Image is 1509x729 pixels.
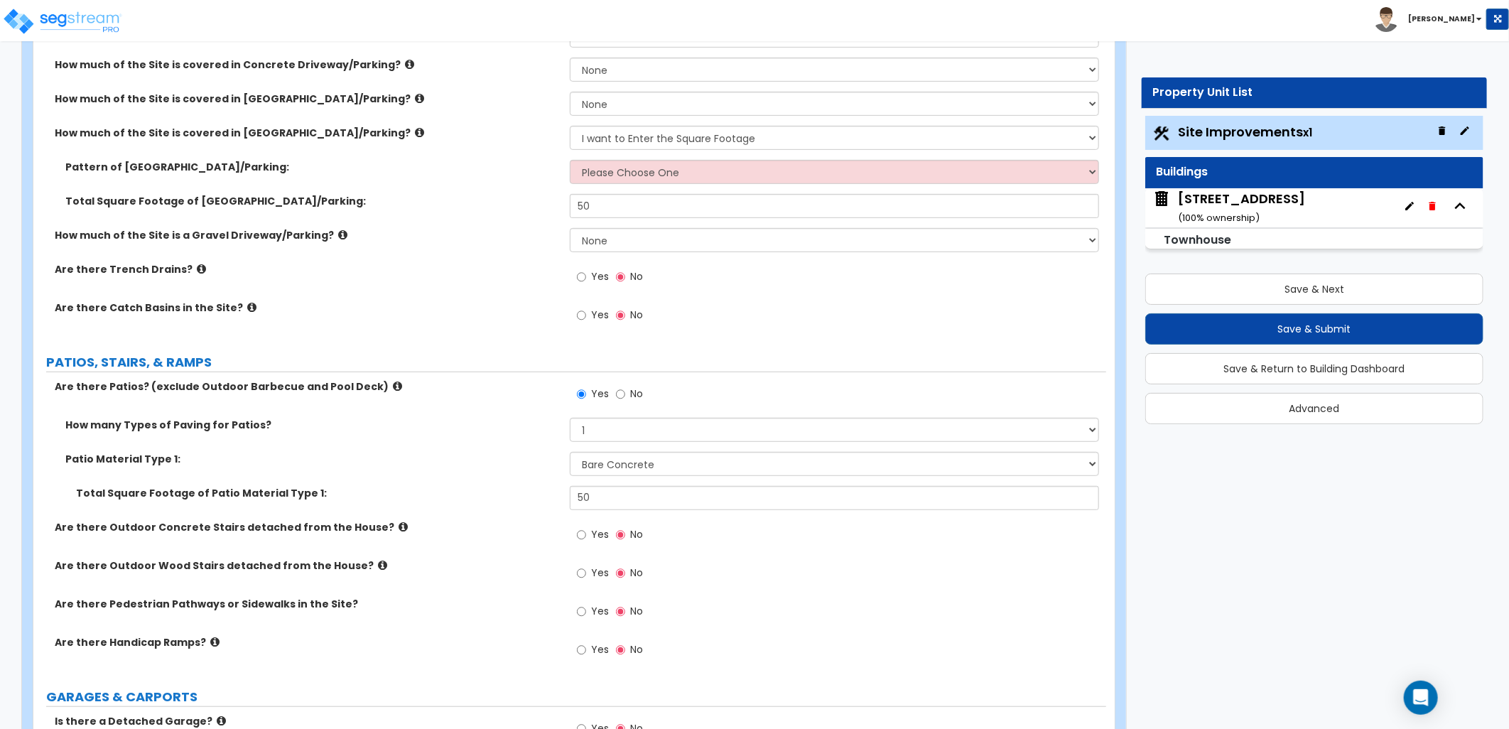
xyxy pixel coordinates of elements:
[55,92,559,106] label: How much of the Site is covered in [GEOGRAPHIC_DATA]/Parking?
[1408,13,1475,24] b: [PERSON_NAME]
[591,387,609,401] span: Yes
[616,604,625,620] input: No
[46,688,1106,706] label: GARAGES & CARPORTS
[55,597,559,611] label: Are there Pedestrian Pathways or Sidewalks in the Site?
[616,269,625,285] input: No
[577,642,586,658] input: Yes
[1164,232,1231,248] small: Townhouse
[55,228,559,242] label: How much of the Site is a Gravel Driveway/Parking?
[210,637,220,647] i: click for more info!
[378,560,387,571] i: click for more info!
[55,126,559,140] label: How much of the Site is covered in [GEOGRAPHIC_DATA]/Parking?
[55,714,559,728] label: Is there a Detached Garage?
[1152,124,1171,143] img: Construction.png
[616,308,625,323] input: No
[1178,190,1305,226] div: [STREET_ADDRESS]
[1178,211,1260,225] small: ( 100 % ownership)
[591,527,609,541] span: Yes
[630,527,643,541] span: No
[1145,393,1483,424] button: Advanced
[1152,190,1305,226] span: 534 Tappan Private Lane
[1145,274,1483,305] button: Save & Next
[591,642,609,657] span: Yes
[630,642,643,657] span: No
[247,302,256,313] i: click for more info!
[55,520,559,534] label: Are there Outdoor Concrete Stairs detached from the House?
[1156,164,1473,180] div: Buildings
[65,418,559,432] label: How many Types of Paving for Patios?
[2,7,123,36] img: logo_pro_r.png
[630,269,643,283] span: No
[630,308,643,322] span: No
[616,566,625,581] input: No
[338,229,347,240] i: click for more info!
[65,194,559,208] label: Total Square Footage of [GEOGRAPHIC_DATA]/Parking:
[55,301,559,315] label: Are there Catch Basins in the Site?
[577,527,586,543] input: Yes
[415,127,424,138] i: click for more info!
[577,604,586,620] input: Yes
[616,642,625,658] input: No
[1145,353,1483,384] button: Save & Return to Building Dashboard
[415,93,424,104] i: click for more info!
[76,486,559,500] label: Total Square Footage of Patio Material Type 1:
[405,59,414,70] i: click for more info!
[55,58,559,72] label: How much of the Site is covered in Concrete Driveway/Parking?
[55,262,559,276] label: Are there Trench Drains?
[630,604,643,618] span: No
[399,522,408,532] i: click for more info!
[46,353,1106,372] label: PATIOS, STAIRS, & RAMPS
[616,387,625,402] input: No
[197,264,206,274] i: click for more info!
[217,715,226,726] i: click for more info!
[630,387,643,401] span: No
[1152,85,1476,101] div: Property Unit List
[577,566,586,581] input: Yes
[577,269,586,285] input: Yes
[55,558,559,573] label: Are there Outdoor Wood Stairs detached from the House?
[55,635,559,649] label: Are there Handicap Ramps?
[393,381,402,391] i: click for more info!
[577,387,586,402] input: Yes
[1404,681,1438,715] div: Open Intercom Messenger
[616,527,625,543] input: No
[1303,125,1312,140] small: x1
[65,452,559,466] label: Patio Material Type 1:
[591,604,609,618] span: Yes
[1374,7,1399,32] img: avatar.png
[1152,190,1171,208] img: building.svg
[65,160,559,174] label: Pattern of [GEOGRAPHIC_DATA]/Parking:
[1178,123,1312,141] span: Site Improvements
[591,308,609,322] span: Yes
[591,566,609,580] span: Yes
[591,269,609,283] span: Yes
[577,308,586,323] input: Yes
[1145,313,1483,345] button: Save & Submit
[55,379,559,394] label: Are there Patios? (exclude Outdoor Barbecue and Pool Deck)
[630,566,643,580] span: No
